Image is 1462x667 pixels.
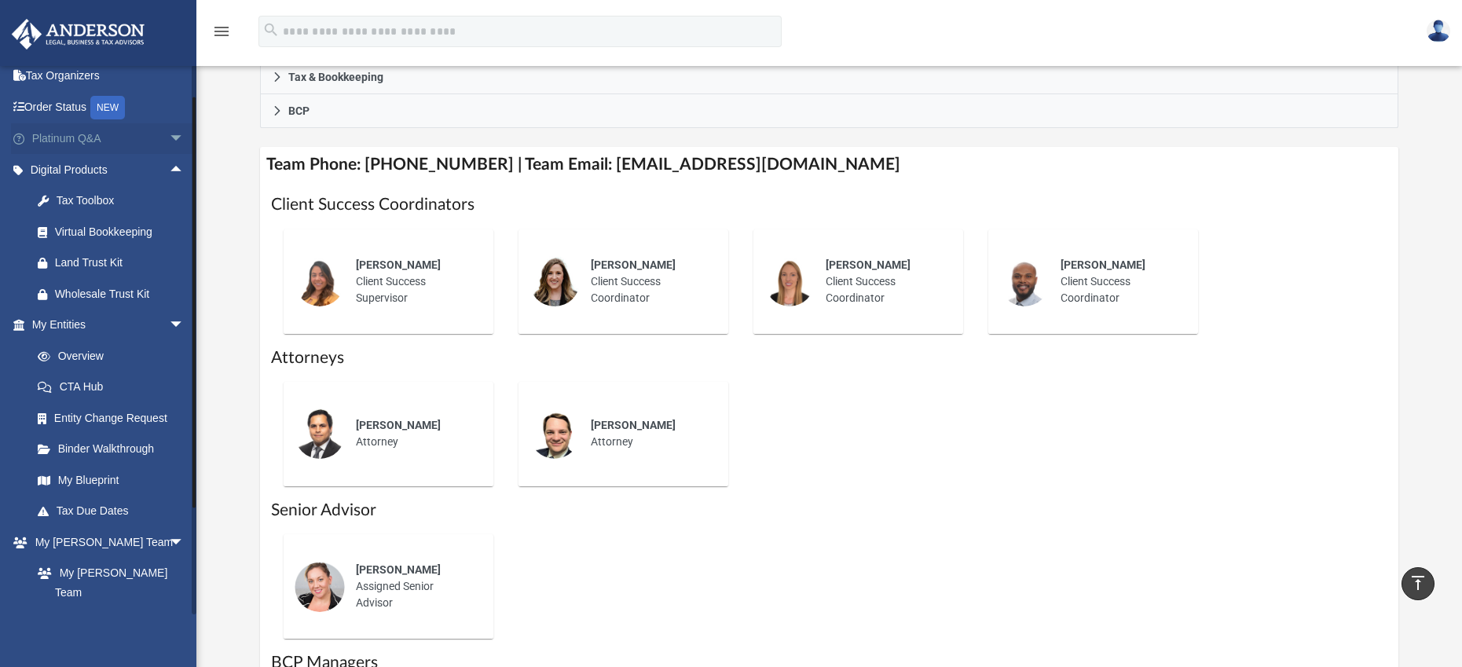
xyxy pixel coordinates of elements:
a: [PERSON_NAME] System [22,608,200,658]
img: thumbnail [295,256,345,306]
i: search [262,21,280,38]
span: arrow_drop_down [169,310,200,342]
h4: Team Phone: [PHONE_NUMBER] | Team Email: [EMAIL_ADDRESS][DOMAIN_NAME] [260,147,1399,182]
a: CTA Hub [22,372,208,403]
span: BCP [288,105,310,116]
div: Land Trust Kit [55,253,189,273]
a: Virtual Bookkeeping [22,216,208,247]
span: [PERSON_NAME] [826,258,911,271]
span: arrow_drop_down [169,526,200,559]
h1: Client Success Coordinators [271,193,1388,216]
h1: Attorneys [271,346,1388,369]
div: NEW [90,96,125,119]
a: Land Trust Kit [22,247,208,279]
span: [PERSON_NAME] [356,419,441,431]
a: Tax Toolbox [22,185,208,217]
a: Tax Organizers [11,60,208,92]
span: [PERSON_NAME] [591,419,676,431]
div: Client Success Coordinator [815,246,952,317]
a: Binder Walkthrough [22,434,208,465]
span: arrow_drop_up [169,154,200,186]
a: Overview [22,340,208,372]
img: thumbnail [295,409,345,459]
a: Tax Due Dates [22,496,208,527]
a: BCP [260,94,1399,128]
div: Attorney [580,406,717,461]
div: Virtual Bookkeeping [55,222,189,242]
div: Tax Toolbox [55,191,189,211]
h1: Senior Advisor [271,499,1388,522]
span: [PERSON_NAME] [1061,258,1145,271]
img: User Pic [1427,20,1450,42]
span: [PERSON_NAME] [356,258,441,271]
a: My Entitiesarrow_drop_down [11,310,208,341]
span: Tax & Bookkeeping [288,71,383,82]
div: Assigned Senior Advisor [345,551,482,622]
a: Entity Change Request [22,402,208,434]
a: vertical_align_top [1402,567,1435,600]
a: Digital Productsarrow_drop_up [11,154,208,185]
a: My Blueprint [22,464,200,496]
a: Tax & Bookkeeping [260,60,1399,94]
i: menu [212,22,231,41]
div: Client Success Coordinator [1050,246,1187,317]
div: Client Success Supervisor [345,246,482,317]
a: menu [212,30,231,41]
span: [PERSON_NAME] [591,258,676,271]
div: Wholesale Trust Kit [55,284,189,304]
img: Anderson Advisors Platinum Portal [7,19,149,49]
img: thumbnail [529,409,580,459]
a: Order StatusNEW [11,91,208,123]
a: Wholesale Trust Kit [22,278,208,310]
img: thumbnail [999,256,1050,306]
div: Attorney [345,406,482,461]
span: [PERSON_NAME] [356,563,441,576]
i: vertical_align_top [1409,574,1427,592]
a: My [PERSON_NAME] Teamarrow_drop_down [11,526,200,558]
a: My [PERSON_NAME] Team [22,558,192,608]
img: thumbnail [295,562,345,612]
img: thumbnail [529,256,580,306]
span: arrow_drop_down [169,123,200,156]
div: Client Success Coordinator [580,246,717,317]
a: Platinum Q&Aarrow_drop_down [11,123,208,155]
img: thumbnail [764,256,815,306]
